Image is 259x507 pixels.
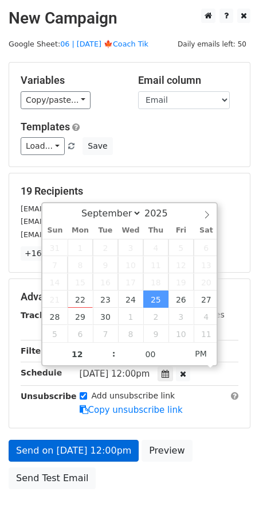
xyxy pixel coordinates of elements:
span: September 3, 2025 [118,239,143,256]
a: Load... [21,137,65,155]
span: September 26, 2025 [168,291,194,308]
span: September 1, 2025 [68,239,93,256]
small: [EMAIL_ADDRESS][DOMAIN_NAME] [21,230,148,239]
span: October 1, 2025 [118,308,143,325]
span: October 3, 2025 [168,308,194,325]
small: [EMAIL_ADDRESS][DOMAIN_NAME] [21,204,148,213]
span: September 9, 2025 [93,256,118,273]
span: October 11, 2025 [194,325,219,342]
span: September 21, 2025 [42,291,68,308]
span: September 11, 2025 [143,256,168,273]
span: Fri [168,227,194,234]
h5: Advanced [21,291,238,303]
span: September 15, 2025 [68,273,93,291]
span: September 29, 2025 [68,308,93,325]
a: Copy/paste... [21,91,91,109]
small: Google Sheet: [9,40,148,48]
span: October 2, 2025 [143,308,168,325]
span: September 24, 2025 [118,291,143,308]
a: Send on [DATE] 12:00pm [9,440,139,462]
strong: Unsubscribe [21,392,77,401]
span: August 31, 2025 [42,239,68,256]
span: Thu [143,227,168,234]
span: October 8, 2025 [118,325,143,342]
a: Send Test Email [9,467,96,489]
span: September 8, 2025 [68,256,93,273]
span: September 14, 2025 [42,273,68,291]
span: September 18, 2025 [143,273,168,291]
a: Templates [21,121,70,133]
span: September 20, 2025 [194,273,219,291]
span: [DATE] 12:00pm [80,369,150,379]
span: Sat [194,227,219,234]
h5: 19 Recipients [21,185,238,198]
a: 06 | [DATE] 🍁Coach Tik [60,40,148,48]
span: September 25, 2025 [143,291,168,308]
input: Hour [42,343,112,366]
span: Sun [42,227,68,234]
span: October 5, 2025 [42,325,68,342]
span: September 6, 2025 [194,239,219,256]
h2: New Campaign [9,9,250,28]
a: Copy unsubscribe link [80,405,183,415]
span: September 30, 2025 [93,308,118,325]
span: September 13, 2025 [194,256,219,273]
strong: Filters [21,346,50,355]
input: Minute [116,343,186,366]
a: +16 more [21,246,69,261]
span: Daily emails left: 50 [174,38,250,51]
h5: Variables [21,74,121,87]
span: September 17, 2025 [118,273,143,291]
span: September 27, 2025 [194,291,219,308]
small: [EMAIL_ADDRESS][PERSON_NAME][DOMAIN_NAME] [21,217,209,226]
span: October 7, 2025 [93,325,118,342]
span: Click to toggle [185,342,217,365]
span: Wed [118,227,143,234]
span: October 6, 2025 [68,325,93,342]
span: September 7, 2025 [42,256,68,273]
label: UTM Codes [179,309,224,321]
input: Year [142,208,183,219]
span: Tue [93,227,118,234]
span: October 4, 2025 [194,308,219,325]
span: October 10, 2025 [168,325,194,342]
span: September 22, 2025 [68,291,93,308]
iframe: Chat Widget [202,452,259,507]
span: Mon [68,227,93,234]
span: September 10, 2025 [118,256,143,273]
button: Save [83,137,112,155]
span: September 23, 2025 [93,291,118,308]
span: : [112,342,116,365]
span: September 5, 2025 [168,239,194,256]
a: Preview [142,440,192,462]
h5: Email column [138,74,238,87]
span: September 12, 2025 [168,256,194,273]
span: September 19, 2025 [168,273,194,291]
strong: Schedule [21,368,62,377]
span: September 16, 2025 [93,273,118,291]
label: Add unsubscribe link [92,390,175,402]
span: October 9, 2025 [143,325,168,342]
span: September 2, 2025 [93,239,118,256]
strong: Tracking [21,311,59,320]
span: September 4, 2025 [143,239,168,256]
span: September 28, 2025 [42,308,68,325]
a: Daily emails left: 50 [174,40,250,48]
